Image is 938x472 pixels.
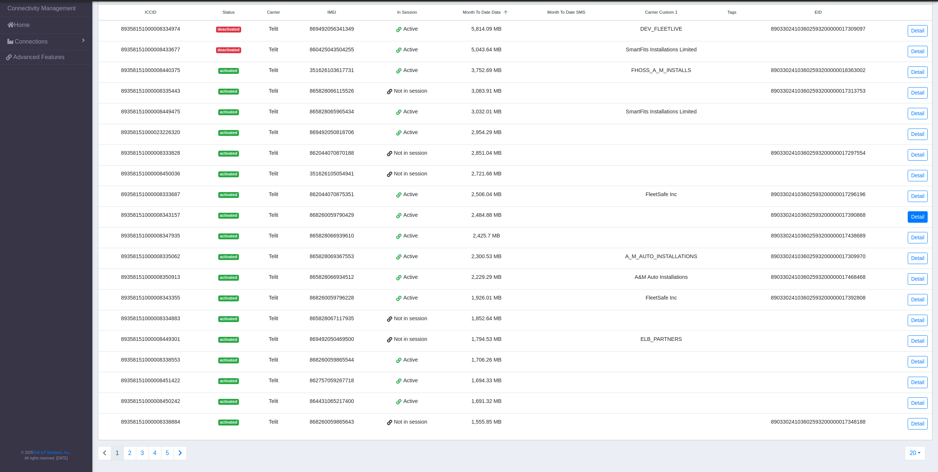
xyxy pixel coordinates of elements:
div: 351626103617731 [297,66,366,75]
button: 4 [148,446,161,460]
div: 865828065965434 [297,108,366,116]
div: 869492050818706 [297,129,366,137]
span: activated [218,130,239,136]
span: 5,043.64 MB [472,47,502,52]
span: activated [218,171,239,177]
div: 869492056341349 [297,25,366,33]
div: 89358151000008450036 [103,170,198,178]
div: Telit [259,25,288,33]
a: Detail [908,418,928,430]
span: Active [403,232,418,240]
a: Detail [908,46,928,57]
div: 89358151000008333687 [103,191,198,199]
div: 89033024103602593200000017468468 [749,273,888,281]
a: Telit IoT Solutions, Inc. [33,451,70,455]
div: 89358151000008335062 [103,253,198,261]
span: Active [403,211,418,219]
span: activated [218,275,239,281]
div: 865828066934512 [297,273,366,281]
span: Not in session [394,315,427,323]
span: activated [218,254,239,260]
div: Telit [259,294,288,302]
span: activated [218,399,239,405]
div: 89033024103602593200000017438689 [749,232,888,240]
div: 865828066115526 [297,87,366,95]
a: Detail [908,253,928,264]
div: Telit [259,377,288,385]
div: FleetSafe Inc [607,294,715,302]
div: 89033024103602593200000018363002 [749,66,888,75]
div: 89358151000008347935 [103,232,198,240]
span: 1,794.53 MB [472,336,502,342]
div: Telit [259,356,288,364]
a: Detail [908,66,928,78]
span: activated [218,316,239,322]
span: deactivated [216,27,241,33]
span: 2,425.7 MB [473,233,500,239]
span: 2,721.66 MB [472,171,502,177]
span: activated [218,68,239,74]
button: 1 [111,446,124,460]
div: 89358151000008350913 [103,273,198,281]
div: Telit [259,273,288,281]
div: 89358151000008334883 [103,315,198,323]
span: 2,506.04 MB [472,191,502,197]
span: Not in session [394,170,427,178]
a: Detail [908,108,928,119]
span: 2,851.04 MB [472,150,502,156]
div: 89358151000008343157 [103,211,198,219]
span: 2,229.29 MB [472,274,502,280]
span: 1,706.26 MB [472,357,502,363]
div: 89033024103602593200000017348188 [749,418,888,426]
span: 2,300.53 MB [472,253,502,259]
a: Detail [908,191,928,202]
a: Detail [908,232,928,243]
div: 89033024103602593200000017297554 [749,149,888,157]
div: 868260059865643 [297,418,366,426]
span: Not in session [394,335,427,343]
span: Active [403,253,418,261]
div: Telit [259,149,288,157]
span: 1,691.32 MB [472,398,502,404]
span: Active [403,66,418,75]
div: Telit [259,170,288,178]
div: Telit [259,315,288,323]
a: Detail [908,87,928,99]
span: Active [403,108,418,116]
div: 89358151000008343355 [103,294,198,302]
div: Telit [259,335,288,343]
span: 3,083.91 MB [472,88,502,94]
div: 862044070875351 [297,191,366,199]
div: 89358151000008433677 [103,46,198,54]
span: 2,954.29 MB [472,129,502,135]
span: 1,555.85 MB [472,419,502,425]
div: Telit [259,108,288,116]
div: FleetSafe Inc [607,191,715,199]
div: DEV_FLEETLIVE [607,25,715,33]
a: Detail [908,397,928,409]
div: Telit [259,253,288,261]
div: 868260059865544 [297,356,366,364]
div: 89033024103602593200000017392808 [749,294,888,302]
div: SmartFits Installations Limited [607,46,715,54]
div: 351626105054941 [297,170,366,178]
span: Not in session [394,87,427,95]
nav: Connections list navigation [98,446,187,460]
span: Active [403,273,418,281]
span: 2,484.88 MB [472,212,502,218]
a: Detail [908,315,928,326]
div: 864431065217400 [297,397,366,406]
span: activated [218,233,239,239]
div: A_M_AUTO_INSTALLATIONS [607,253,715,261]
span: Status [223,9,235,16]
div: SmartFits Installations Limited [607,108,715,116]
span: Connections [15,37,48,46]
button: 3 [136,446,149,460]
div: 89358151000008451422 [103,377,198,385]
span: 1,852.64 MB [472,315,502,321]
span: activated [218,89,239,95]
a: Detail [908,273,928,285]
span: Not in session [394,149,427,157]
span: 1,694.33 MB [472,377,502,383]
span: In Session [397,9,417,16]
